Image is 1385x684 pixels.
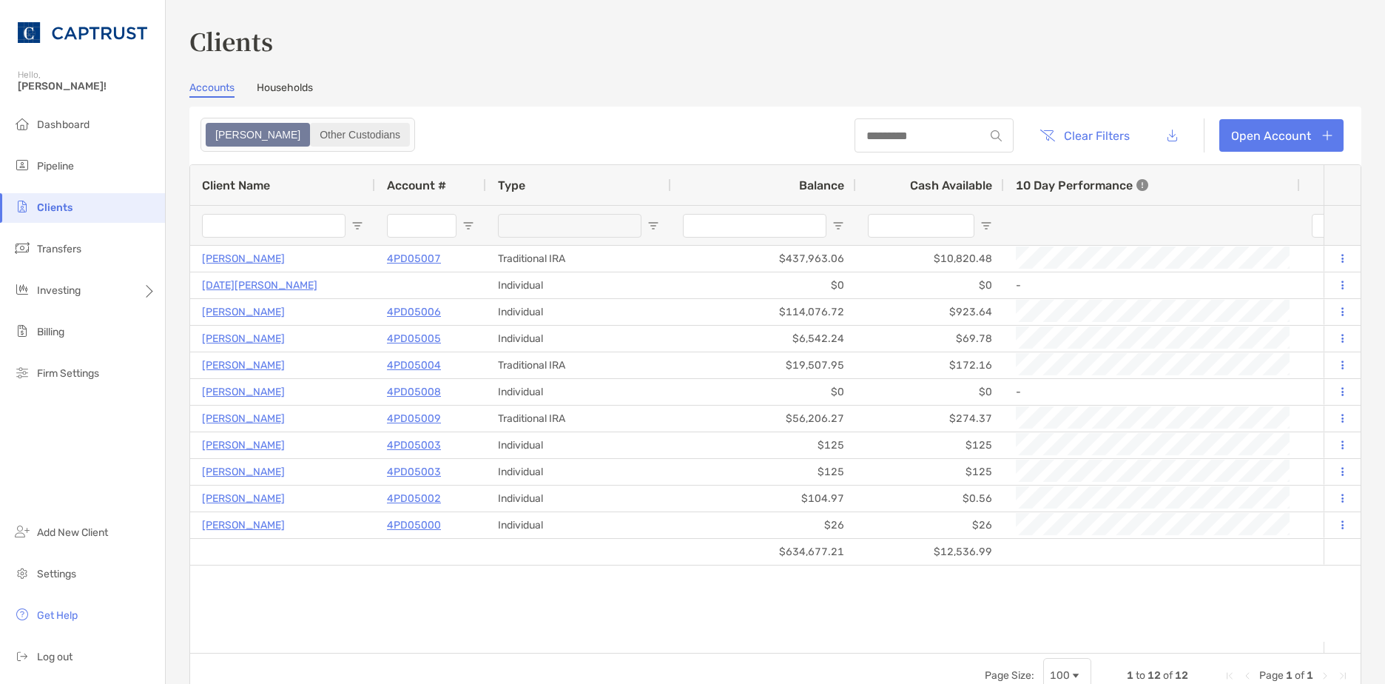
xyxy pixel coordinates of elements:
[1016,165,1148,205] div: 10 Day Performance
[387,516,441,534] a: 4PD05000
[1307,669,1313,682] span: 1
[486,352,671,378] div: Traditional IRA
[671,326,856,352] div: $6,542.24
[486,299,671,325] div: Individual
[1050,669,1070,682] div: 100
[1219,119,1344,152] a: Open Account
[462,220,474,232] button: Open Filter Menu
[18,6,147,59] img: CAPTRUST Logo
[387,409,441,428] a: 4PD05009
[856,432,1004,458] div: $125
[387,489,441,508] a: 4PD05002
[683,214,826,238] input: Balance Filter Input
[486,406,671,432] div: Traditional IRA
[13,322,31,340] img: billing icon
[13,606,31,623] img: get-help icon
[202,303,285,321] a: [PERSON_NAME]
[1028,119,1141,152] button: Clear Filters
[202,516,285,534] a: [PERSON_NAME]
[202,329,285,348] a: [PERSON_NAME]
[13,281,31,298] img: investing icon
[202,383,285,401] a: [PERSON_NAME]
[37,568,76,580] span: Settings
[671,299,856,325] div: $114,076.72
[671,512,856,538] div: $26
[311,124,408,145] div: Other Custodians
[387,178,446,192] span: Account #
[1312,214,1359,238] input: ITD Filter Input
[202,436,285,455] a: [PERSON_NAME]
[37,201,73,214] span: Clients
[1295,669,1304,682] span: of
[202,214,346,238] input: Client Name Filter Input
[486,512,671,538] div: Individual
[387,383,441,401] p: 4PD05008
[1148,669,1161,682] span: 12
[37,526,108,539] span: Add New Client
[13,564,31,582] img: settings icon
[856,512,1004,538] div: $26
[13,647,31,665] img: logout icon
[202,178,270,192] span: Client Name
[856,246,1004,272] div: $10,820.48
[387,303,441,321] a: 4PD05006
[37,160,74,172] span: Pipeline
[13,523,31,540] img: add_new_client icon
[799,178,844,192] span: Balance
[18,80,156,93] span: [PERSON_NAME]!
[1319,670,1331,682] div: Next Page
[387,356,441,375] a: 4PD05004
[856,352,1004,378] div: $172.16
[856,299,1004,325] div: $923.64
[856,326,1004,352] div: $69.78
[1163,669,1173,682] span: of
[207,124,309,145] div: Zoe
[856,486,1004,512] div: $0.56
[671,246,856,272] div: $437,963.06
[486,379,671,405] div: Individual
[202,249,285,268] a: [PERSON_NAME]
[991,130,1002,141] img: input icon
[910,178,992,192] span: Cash Available
[486,486,671,512] div: Individual
[200,118,415,152] div: segmented control
[486,459,671,485] div: Individual
[671,486,856,512] div: $104.97
[671,539,856,565] div: $634,677.21
[37,243,81,255] span: Transfers
[202,276,317,295] a: [DATE][PERSON_NAME]
[1175,669,1188,682] span: 12
[37,367,99,380] span: Firm Settings
[1241,670,1253,682] div: Previous Page
[37,651,73,663] span: Log out
[37,326,64,338] span: Billing
[351,220,363,232] button: Open Filter Menu
[13,115,31,133] img: dashboard icon
[387,214,456,238] input: Account # Filter Input
[202,409,285,428] a: [PERSON_NAME]
[856,539,1004,565] div: $12,536.99
[202,489,285,508] a: [PERSON_NAME]
[671,352,856,378] div: $19,507.95
[486,272,671,298] div: Individual
[13,239,31,257] img: transfers icon
[37,284,81,297] span: Investing
[671,272,856,298] div: $0
[387,436,441,455] a: 4PD05003
[257,81,313,98] a: Households
[387,249,441,268] p: 4PD05007
[202,463,285,481] p: [PERSON_NAME]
